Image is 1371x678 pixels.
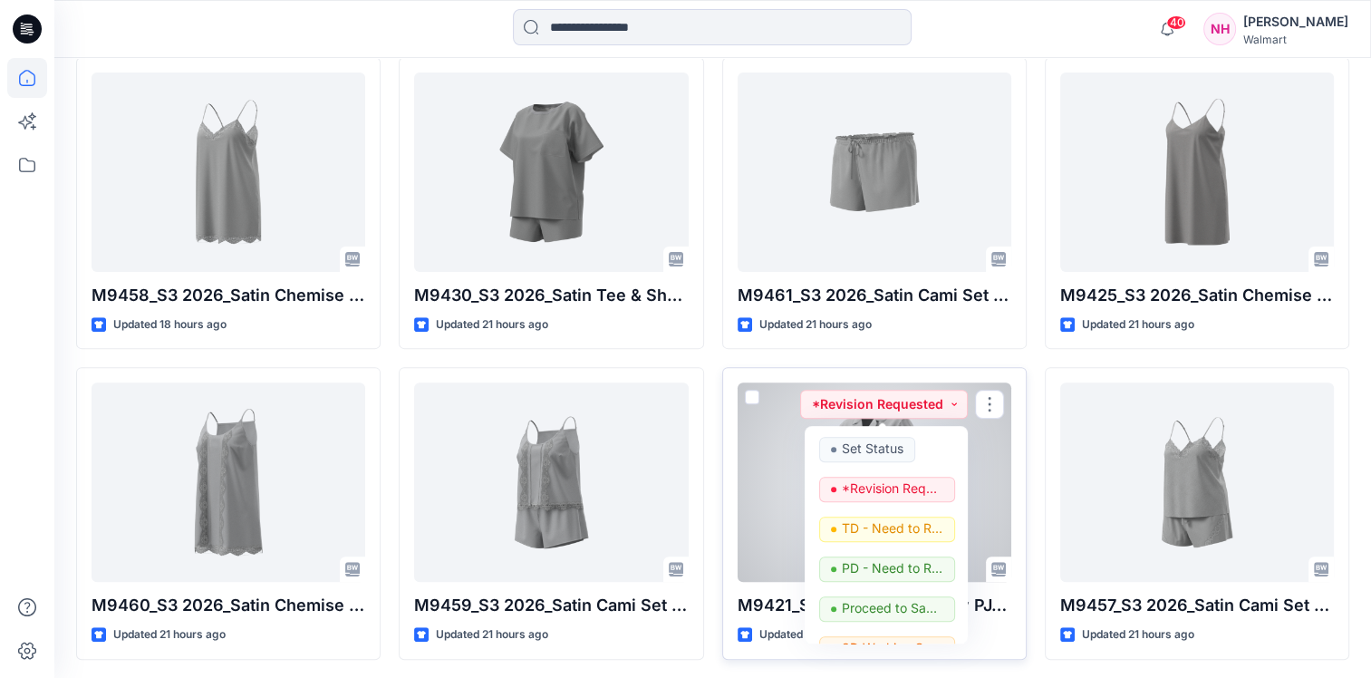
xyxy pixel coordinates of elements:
p: Updated 21 hours ago [759,625,872,644]
p: Updated 18 hours ago [113,315,227,334]
p: M9459_S3 2026_Satin Cami Set Opt 2_Midpoint [414,593,688,618]
p: TD - Need to Review [842,517,943,540]
p: Updated 21 hours ago [113,625,226,644]
p: M9460_S3 2026_Satin Chemise Opt 2_Midpoint [92,593,365,618]
p: M9421_S3 2026_Satin Shorty PJ_Midpoint [738,593,1011,618]
p: 3D Working Session - Need to Review [842,636,943,660]
p: M9430_S3 2026_Satin Tee & Short Set _Midpoint [414,283,688,308]
p: Updated 21 hours ago [436,315,548,334]
div: NH [1203,13,1236,45]
p: Updated 21 hours ago [1082,315,1194,334]
a: M9461_S3 2026_Satin Cami Set Opt 3_Midpoint [738,73,1011,272]
a: M9460_S3 2026_Satin Chemise Opt 2_Midpoint [92,383,365,582]
p: Updated 21 hours ago [1082,625,1194,644]
p: M9461_S3 2026_Satin Cami Set Opt 3_Midpoint [738,283,1011,308]
div: Walmart [1243,33,1348,46]
p: M9458_S3 2026_Satin Chemise Opt 1_Midpoint [92,283,365,308]
a: M9458_S3 2026_Satin Chemise Opt 1_Midpoint [92,73,365,272]
a: M9421_S3 2026_Satin Shorty PJ_Midpoint [738,383,1011,582]
a: M9425_S3 2026_Satin Chemise Opt 3_Midpoint [1060,73,1334,272]
p: Updated 21 hours ago [436,625,548,644]
p: Updated 21 hours ago [759,315,872,334]
a: M9457_S3 2026_Satin Cami Set Opt 1_Midpoint [1060,383,1334,582]
div: [PERSON_NAME] [1243,11,1348,33]
a: M9430_S3 2026_Satin Tee & Short Set _Midpoint [414,73,688,272]
p: M9457_S3 2026_Satin Cami Set Opt 1_Midpoint [1060,593,1334,618]
span: 40 [1166,15,1186,30]
p: Proceed to Sample [842,596,943,620]
a: M9459_S3 2026_Satin Cami Set Opt 2_Midpoint [414,383,688,582]
p: Set Status [842,437,903,460]
p: M9425_S3 2026_Satin Chemise Opt 3_Midpoint [1060,283,1334,308]
p: PD - Need to Review Cost [842,557,943,580]
p: *Revision Requested [842,477,943,500]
